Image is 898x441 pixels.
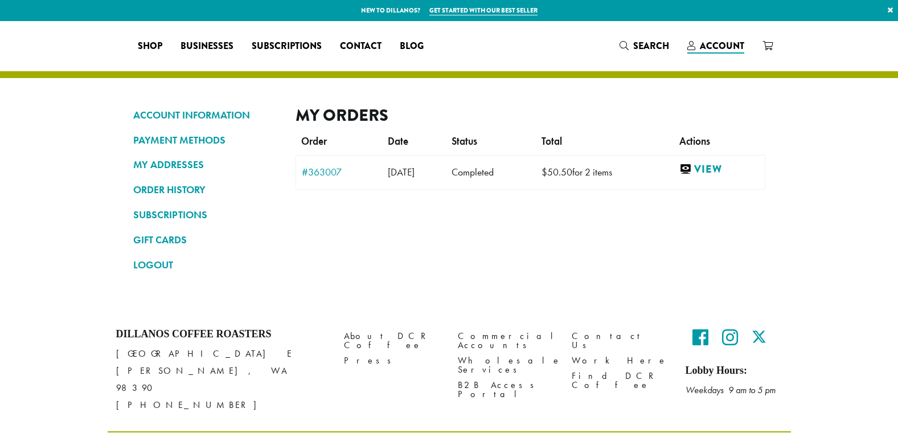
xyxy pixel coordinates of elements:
a: Commercial Accounts [458,328,555,353]
span: Shop [138,39,162,54]
a: GIFT CARDS [133,230,278,250]
a: Wholesale Services [458,353,555,378]
a: LOGOUT [133,255,278,275]
span: Order [301,135,327,148]
a: Find DCR Coffee [572,369,669,393]
a: MY ADDRESSES [133,155,278,174]
span: Businesses [181,39,233,54]
a: SUBSCRIPTIONS [133,205,278,224]
a: Press [344,353,441,369]
h2: My Orders [296,105,765,125]
em: Weekdays 9 am to 5 pm [686,384,776,396]
span: Blog [400,39,424,54]
h5: Lobby Hours: [686,365,782,377]
td: for 2 items [536,155,674,189]
td: Completed [446,155,536,189]
a: Contact Us [572,328,669,353]
span: Search [633,39,669,52]
a: View [679,162,759,177]
a: B2B Access Portal [458,378,555,402]
a: ACCOUNT INFORMATION [133,105,278,125]
nav: Account pages [133,105,278,284]
span: Date [388,135,408,148]
span: Account [700,39,744,52]
span: [DATE] [388,166,415,178]
span: Actions [679,135,710,148]
h4: Dillanos Coffee Roasters [116,328,327,341]
span: 50.50 [542,166,572,178]
a: About DCR Coffee [344,328,441,353]
a: #363007 [302,167,376,177]
a: Search [610,36,678,55]
span: Total [542,135,562,148]
a: Work Here [572,353,669,369]
a: ORDER HISTORY [133,180,278,199]
span: Contact [340,39,382,54]
a: Shop [129,37,171,55]
span: $ [542,166,547,178]
p: [GEOGRAPHIC_DATA] E [PERSON_NAME], WA 98390 [PHONE_NUMBER] [116,345,327,414]
span: Subscriptions [252,39,322,54]
a: Get started with our best seller [429,6,538,15]
a: PAYMENT METHODS [133,130,278,150]
span: Status [452,135,477,148]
